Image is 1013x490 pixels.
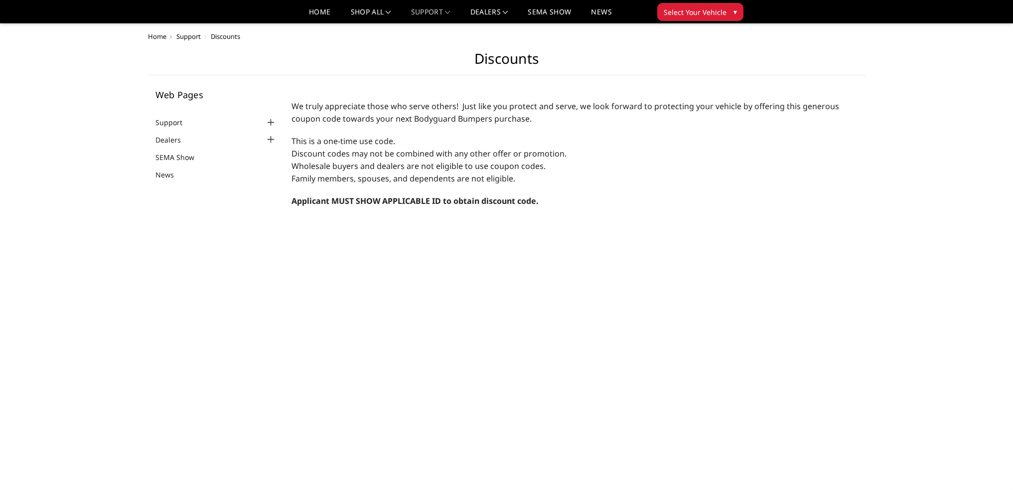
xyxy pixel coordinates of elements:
[211,32,240,41] span: Discounts
[309,8,330,23] a: Home
[291,101,839,124] span: We truly appreciate those who serve others! Just like you protect and serve, we look forward to p...
[664,7,726,17] span: Select Your Vehicle
[176,32,201,41] a: Support
[657,3,743,21] button: Select Your Vehicle
[155,152,207,163] a: SEMA Show
[148,32,166,41] a: Home
[470,8,508,23] a: Dealers
[528,8,571,23] a: SEMA Show
[411,8,450,23] a: Support
[148,50,866,75] h1: Discounts
[351,8,391,23] a: shop all
[155,90,277,99] h5: Web Pages
[963,442,1013,490] iframe: Chat Widget
[155,117,195,128] a: Support
[291,136,395,147] span: This is a one-time use code.
[291,173,515,184] span: Family members, spouses, and dependents are not eligible.
[291,148,567,171] span: Discount codes may not be combined with any other offer or promotion. Wholesale buyers and dealer...
[155,169,186,180] a: News
[591,8,611,23] a: News
[291,195,539,206] strong: Applicant MUST SHOW APPLICABLE ID to obtain discount code.
[733,6,737,17] span: ▾
[155,135,193,145] a: Dealers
